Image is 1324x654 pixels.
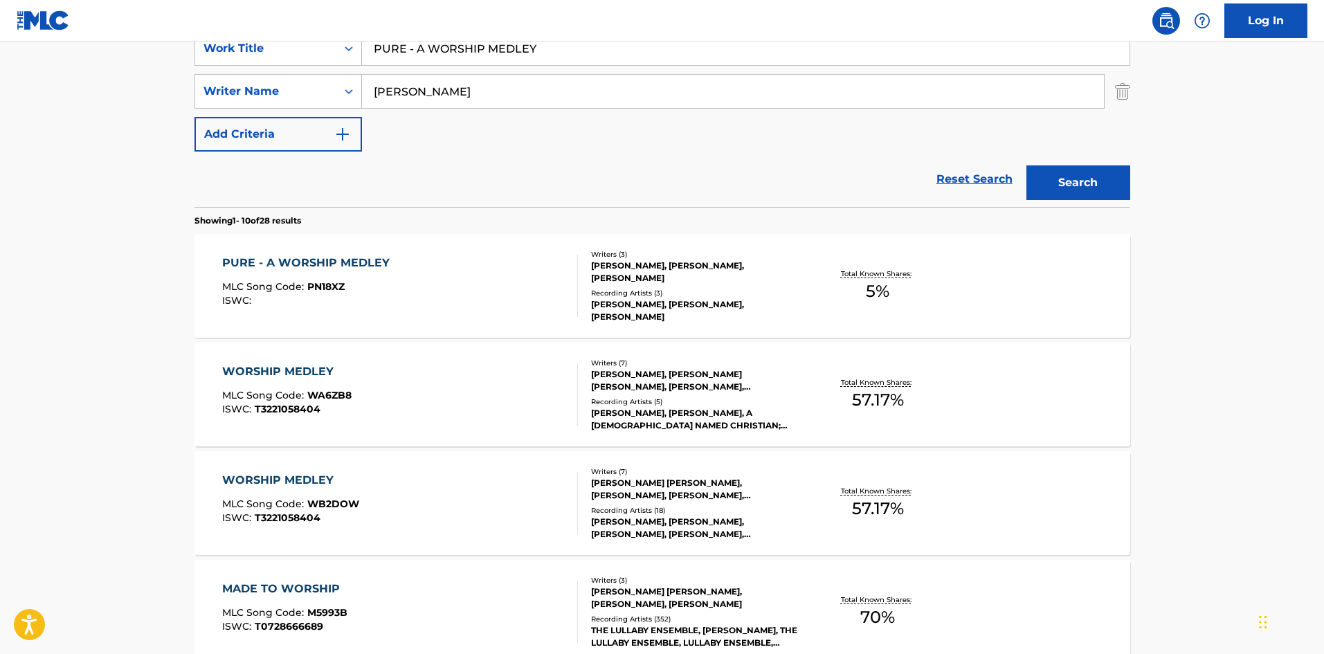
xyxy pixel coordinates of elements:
[591,368,800,393] div: [PERSON_NAME], [PERSON_NAME] [PERSON_NAME], [PERSON_NAME], [PERSON_NAME], [PERSON_NAME], [PERSON_...
[255,620,323,633] span: T0728666689
[591,407,800,432] div: [PERSON_NAME], [PERSON_NAME], A [DEMOGRAPHIC_DATA] NAMED CHRISTIAN;[PERSON_NAME], INTO HYMN, [PER...
[591,397,800,407] div: Recording Artists ( 5 )
[222,606,307,619] span: MLC Song Code :
[841,486,915,496] p: Total Known Shares:
[852,388,904,412] span: 57.17 %
[334,126,351,143] img: 9d2ae6d4665cec9f34b9.svg
[307,389,352,401] span: WA6ZB8
[222,389,307,401] span: MLC Song Code :
[1188,7,1216,35] div: Help
[1259,601,1267,643] div: Drag
[591,466,800,477] div: Writers ( 7 )
[1152,7,1180,35] a: Public Search
[841,594,915,605] p: Total Known Shares:
[841,377,915,388] p: Total Known Shares:
[255,511,320,524] span: T3221058404
[591,614,800,624] div: Recording Artists ( 352 )
[194,31,1130,207] form: Search Form
[222,511,255,524] span: ISWC :
[194,343,1130,446] a: WORSHIP MEDLEYMLC Song Code:WA6ZB8ISWC:T3221058404Writers (7)[PERSON_NAME], [PERSON_NAME] [PERSON...
[591,505,800,516] div: Recording Artists ( 18 )
[591,288,800,298] div: Recording Artists ( 3 )
[17,10,70,30] img: MLC Logo
[203,83,328,100] div: Writer Name
[307,280,345,293] span: PN18XZ
[591,516,800,541] div: [PERSON_NAME], [PERSON_NAME], [PERSON_NAME], [PERSON_NAME], [PERSON_NAME]
[1115,74,1130,109] img: Delete Criterion
[591,249,800,260] div: Writers ( 3 )
[222,472,359,489] div: WORSHIP MEDLEY
[222,581,347,597] div: MADE TO WORSHIP
[591,624,800,649] div: THE LULLABY ENSEMBLE, [PERSON_NAME], THE LULLABY ENSEMBLE, LULLABY ENSEMBLE, [PERSON_NAME]
[591,575,800,585] div: Writers ( 3 )
[222,363,352,380] div: WORSHIP MEDLEY
[1224,3,1307,38] a: Log In
[194,234,1130,338] a: PURE - A WORSHIP MEDLEYMLC Song Code:PN18XZISWC:Writers (3)[PERSON_NAME], [PERSON_NAME], [PERSON_...
[866,279,889,304] span: 5 %
[222,294,255,307] span: ISWC :
[307,606,347,619] span: M5993B
[1255,588,1324,654] iframe: Chat Widget
[591,477,800,502] div: [PERSON_NAME] [PERSON_NAME], [PERSON_NAME], [PERSON_NAME], [PERSON_NAME], [PERSON_NAME], [PERSON_...
[194,451,1130,555] a: WORSHIP MEDLEYMLC Song Code:WB2DOWISWC:T3221058404Writers (7)[PERSON_NAME] [PERSON_NAME], [PERSON...
[929,164,1019,194] a: Reset Search
[1158,12,1175,29] img: search
[255,403,320,415] span: T3221058404
[222,620,255,633] span: ISWC :
[591,298,800,323] div: [PERSON_NAME], [PERSON_NAME], [PERSON_NAME]
[203,40,328,57] div: Work Title
[860,605,895,630] span: 70 %
[1026,165,1130,200] button: Search
[841,269,915,279] p: Total Known Shares:
[194,117,362,152] button: Add Criteria
[852,496,904,521] span: 57.17 %
[1194,12,1210,29] img: help
[591,358,800,368] div: Writers ( 7 )
[194,215,301,227] p: Showing 1 - 10 of 28 results
[222,280,307,293] span: MLC Song Code :
[222,255,397,271] div: PURE - A WORSHIP MEDLEY
[307,498,359,510] span: WB2DOW
[591,260,800,284] div: [PERSON_NAME], [PERSON_NAME], [PERSON_NAME]
[591,585,800,610] div: [PERSON_NAME] [PERSON_NAME], [PERSON_NAME], [PERSON_NAME]
[222,498,307,510] span: MLC Song Code :
[222,403,255,415] span: ISWC :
